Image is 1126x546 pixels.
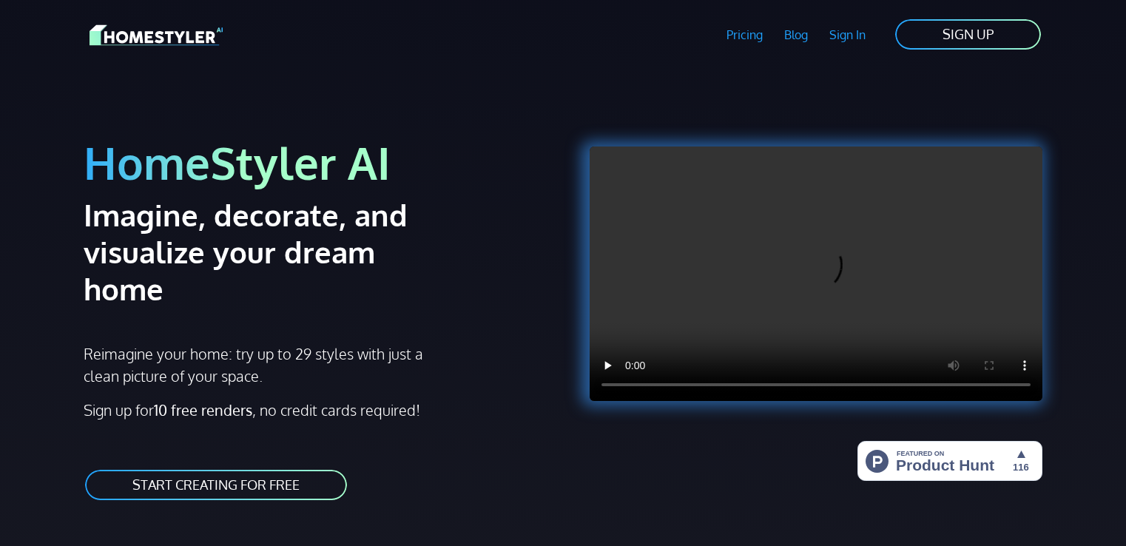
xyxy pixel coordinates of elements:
a: Sign In [818,18,876,52]
a: Blog [773,18,818,52]
p: Sign up for , no credit cards required! [84,399,554,421]
strong: 10 free renders [154,400,252,419]
h2: Imagine, decorate, and visualize your dream home [84,196,460,307]
a: START CREATING FOR FREE [84,468,348,502]
p: Reimagine your home: try up to 29 styles with just a clean picture of your space. [84,343,436,387]
h1: HomeStyler AI [84,135,554,190]
a: Pricing [716,18,774,52]
a: SIGN UP [894,18,1042,51]
img: HomeStyler AI logo [90,22,223,48]
img: HomeStyler AI - Interior Design Made Easy: One Click to Your Dream Home | Product Hunt [857,441,1042,481]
